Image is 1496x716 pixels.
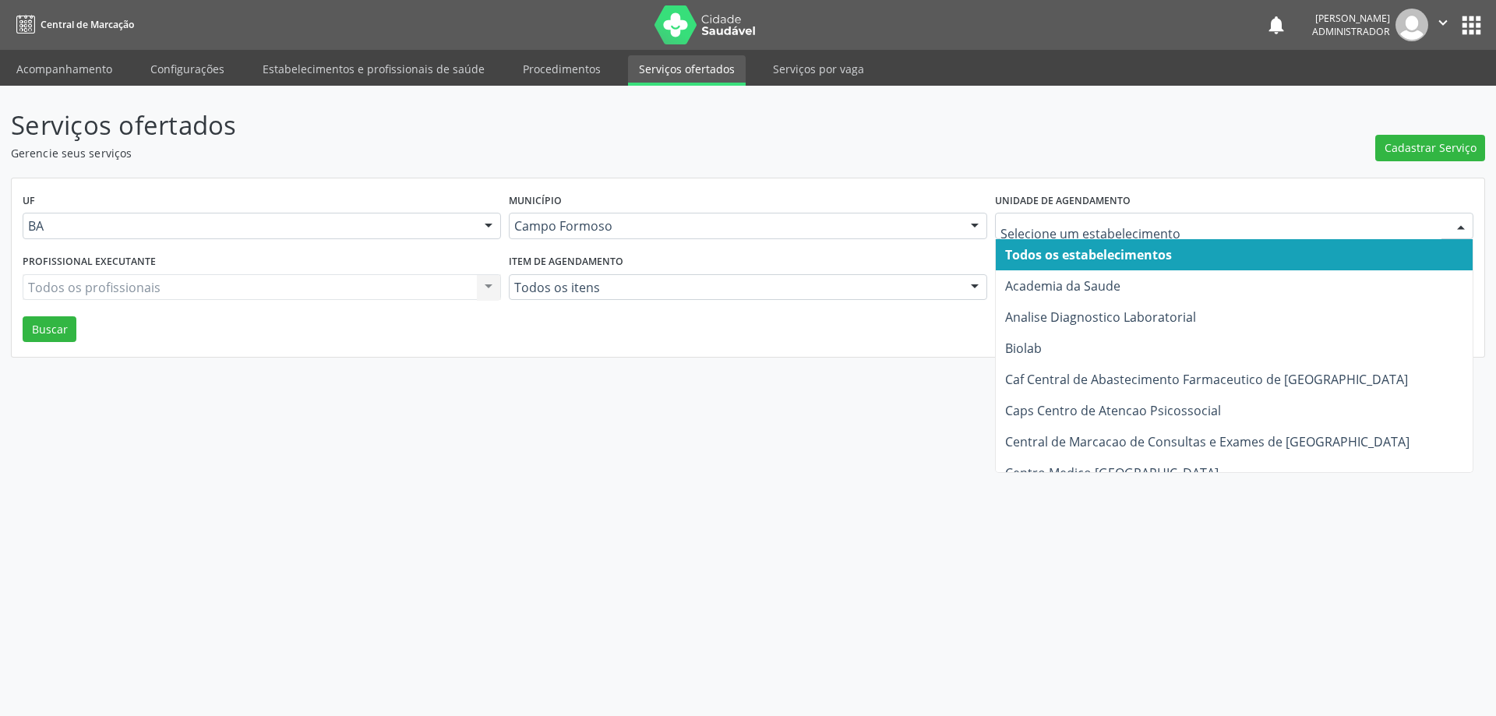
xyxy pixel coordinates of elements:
span: Campo Formoso [514,218,955,234]
span: Central de Marcação [41,18,134,31]
a: Acompanhamento [5,55,123,83]
span: Cadastrar Serviço [1385,139,1477,156]
div: [PERSON_NAME] [1312,12,1390,25]
label: Unidade de agendamento [995,189,1131,213]
button: apps [1458,12,1485,39]
label: Profissional executante [23,250,156,274]
span: Caf Central de Abastecimento Farmaceutico de [GEOGRAPHIC_DATA] [1005,371,1408,388]
label: UF [23,189,35,213]
img: img [1395,9,1428,41]
span: Todos os estabelecimentos [1005,246,1172,263]
span: Caps Centro de Atencao Psicossocial [1005,402,1221,419]
button: Buscar [23,316,76,343]
span: Central de Marcacao de Consultas e Exames de [GEOGRAPHIC_DATA] [1005,433,1410,450]
button:  [1428,9,1458,41]
p: Gerencie seus serviços [11,145,1043,161]
a: Serviços ofertados [628,55,746,86]
span: Biolab [1005,340,1042,357]
a: Serviços por vaga [762,55,875,83]
i:  [1434,14,1452,31]
a: Procedimentos [512,55,612,83]
a: Configurações [139,55,235,83]
span: Centro Medico [GEOGRAPHIC_DATA] [1005,464,1219,481]
button: Cadastrar Serviço [1375,135,1485,161]
span: BA [28,218,469,234]
a: Estabelecimentos e profissionais de saúde [252,55,496,83]
label: Município [509,189,562,213]
span: Todos os itens [514,280,955,295]
span: Administrador [1312,25,1390,38]
p: Serviços ofertados [11,106,1043,145]
input: Selecione um estabelecimento [1000,218,1441,249]
span: Analise Diagnostico Laboratorial [1005,309,1196,326]
label: Item de agendamento [509,250,623,274]
button: notifications [1265,14,1287,36]
span: Academia da Saude [1005,277,1120,295]
a: Central de Marcação [11,12,134,37]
